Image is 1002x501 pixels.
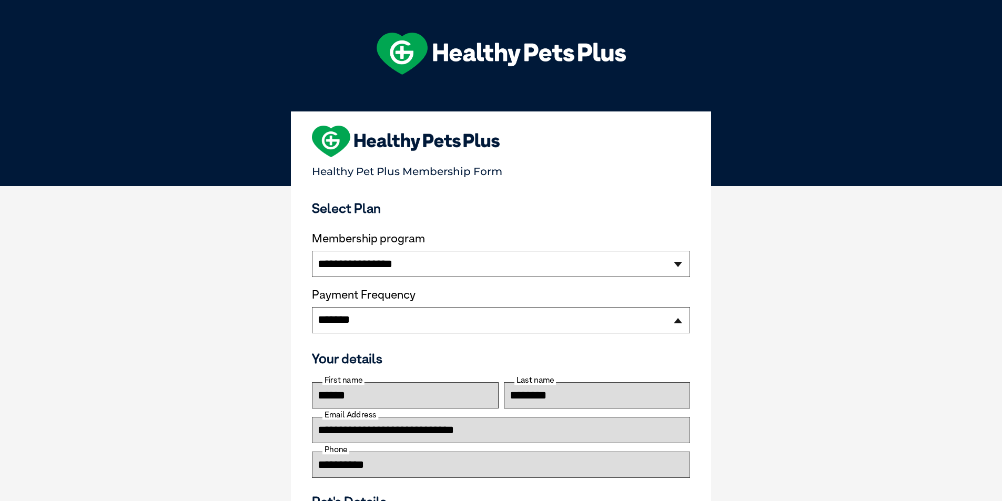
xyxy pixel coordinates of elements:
h3: Select Plan [312,200,690,216]
p: Healthy Pet Plus Membership Form [312,160,690,178]
img: heart-shape-hpp-logo-large.png [312,126,500,157]
label: Membership program [312,232,690,246]
h3: Your details [312,351,690,366]
label: Last name [514,375,556,385]
label: Payment Frequency [312,288,416,302]
img: hpp-logo-landscape-green-white.png [377,33,626,75]
label: Phone [322,445,349,454]
label: First name [322,375,365,385]
label: Email Address [322,410,378,420]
